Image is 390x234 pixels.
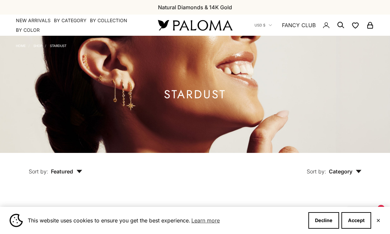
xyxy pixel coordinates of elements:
[292,153,377,181] button: Sort by: Category
[16,42,66,48] nav: Breadcrumb
[16,27,40,33] summary: By Color
[164,90,226,99] h1: Stardust
[54,17,87,24] summary: By Category
[33,44,42,48] a: Shop
[28,215,303,225] span: This website uses cookies to ensure you get the best experience.
[282,21,316,29] a: FANCY CLUB
[190,215,221,225] a: Learn more
[51,168,82,175] span: Featured
[29,168,48,175] span: Sort by:
[16,44,26,48] a: Home
[254,15,374,36] nav: Secondary navigation
[90,17,127,24] summary: By Collection
[16,17,142,33] nav: Primary navigation
[50,44,66,48] a: Stardust
[158,3,232,12] p: Natural Diamonds & 14K Gold
[254,22,272,28] button: USD $
[14,153,97,181] button: Sort by: Featured
[10,214,23,227] img: Cookie banner
[329,168,362,175] span: Category
[376,218,380,222] button: Close
[307,168,326,175] span: Sort by:
[254,22,265,28] span: USD $
[16,17,51,24] a: NEW ARRIVALS
[308,212,339,229] button: Decline
[341,212,371,229] button: Accept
